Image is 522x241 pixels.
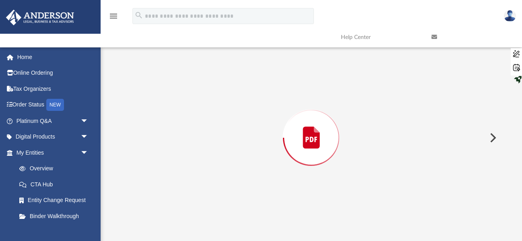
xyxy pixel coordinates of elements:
[109,15,118,21] a: menu
[80,145,97,161] span: arrow_drop_down
[483,127,501,149] button: Next File
[109,11,118,21] i: menu
[504,10,516,22] img: User Pic
[11,161,101,177] a: Overview
[46,99,64,111] div: NEW
[80,113,97,129] span: arrow_drop_down
[11,192,101,208] a: Entity Change Request
[6,113,101,129] a: Platinum Q&Aarrow_drop_down
[80,129,97,145] span: arrow_drop_down
[6,49,101,65] a: Home
[134,11,143,20] i: search
[335,21,425,53] a: Help Center
[11,208,101,224] a: Binder Walkthrough
[6,81,101,97] a: Tax Organizers
[6,65,101,81] a: Online Ordering
[6,97,101,113] a: Order StatusNEW
[11,176,101,192] a: CTA Hub
[11,224,97,240] a: My Blueprint
[6,145,101,161] a: My Entitiesarrow_drop_down
[4,10,76,25] img: Anderson Advisors Platinum Portal
[6,129,101,145] a: Digital Productsarrow_drop_down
